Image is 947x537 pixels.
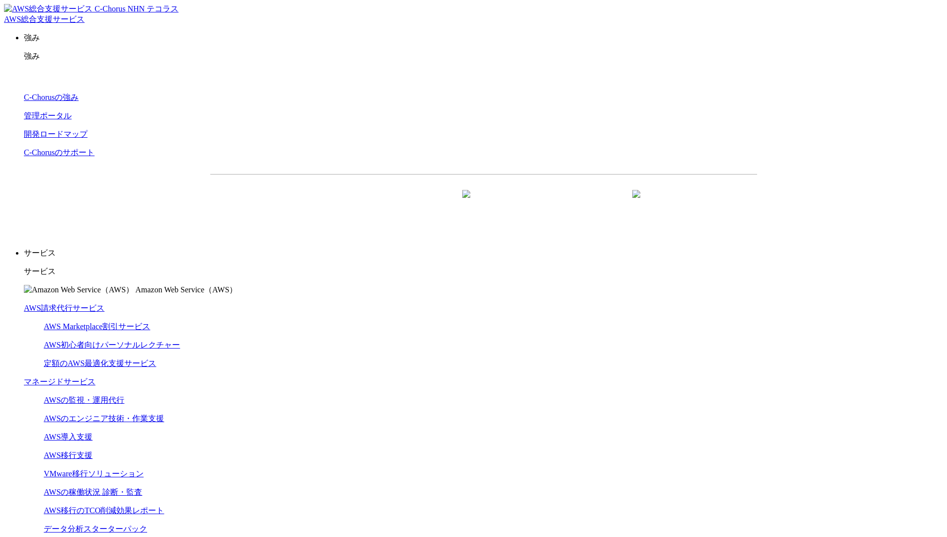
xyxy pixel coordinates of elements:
a: AWS移行支援 [44,451,92,459]
p: サービス [24,248,943,259]
p: 強み [24,51,943,62]
a: 管理ポータル [24,111,72,120]
span: Amazon Web Service（AWS） [135,285,237,294]
a: C-Chorusのサポート [24,148,94,157]
a: 資料を請求する [319,190,479,215]
a: AWSのエンジニア技術・作業支援 [44,414,164,423]
img: AWS総合支援サービス C-Chorus [4,4,126,14]
a: マネージドサービス [24,377,95,386]
a: データ分析スターターパック [44,525,147,533]
a: AWSの監視・運用代行 [44,396,124,404]
a: AWS Marketplace割引サービス [44,322,150,331]
a: AWS導入支援 [44,433,92,441]
a: AWS初心者向けパーソナルレクチャー [44,341,180,349]
a: 開発ロードマップ [24,130,87,138]
a: AWS移行のTCO削減効果レポート [44,506,164,515]
a: 定額のAWS最適化支援サービス [44,359,156,367]
a: AWS請求代行サービス [24,304,104,312]
img: 矢印 [632,190,640,216]
img: 矢印 [462,190,470,216]
p: サービス [24,267,943,277]
a: VMware移行ソリューション [44,469,144,478]
a: AWS総合支援サービス C-Chorus NHN テコラスAWS総合支援サービス [4,4,178,23]
a: AWSの稼働状況 診断・監査 [44,488,142,496]
a: C-Chorusの強み [24,93,79,101]
p: 強み [24,33,943,43]
a: まずは相談する [489,190,649,215]
img: Amazon Web Service（AWS） [24,285,134,295]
